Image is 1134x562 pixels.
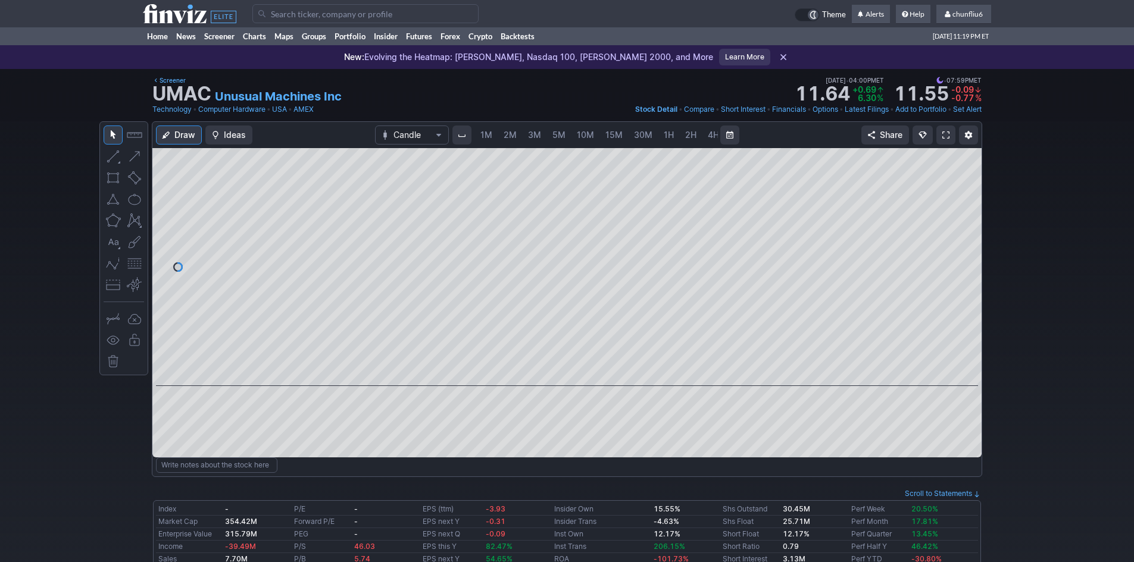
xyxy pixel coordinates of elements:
a: Help [896,5,930,24]
strong: 11.64 [795,84,850,103]
span: 4H [708,130,719,140]
button: Hide drawings [104,331,123,350]
button: Triangle [104,190,123,209]
a: Insider [370,27,402,45]
span: [DATE] 04:00PM ET [826,75,884,86]
a: 1H [658,125,679,145]
span: New: [344,52,364,62]
button: Line [104,147,123,166]
button: Remove all drawings [104,352,123,371]
a: Home [143,27,172,45]
td: EPS next Q [420,528,483,541]
button: Text [104,233,123,252]
td: Insider Trans [552,516,651,528]
td: Perf Quarter [849,528,909,541]
span: Draw [174,129,195,141]
a: Maps [270,27,298,45]
a: Scroll to Statements [905,489,980,498]
a: News [172,27,200,45]
span: -0.09 [951,84,974,95]
button: Drawings autosave: Off [125,309,144,328]
span: 2M [504,130,517,140]
b: - [225,504,229,513]
span: Theme [822,8,846,21]
button: Mouse [104,125,123,145]
td: Shs Outstand [720,503,780,516]
a: Short Ratio [723,542,760,551]
td: EPS (ttm) [420,503,483,516]
button: Elliott waves [104,254,123,273]
span: 46.42% [911,542,938,551]
span: 82.47% [486,542,513,551]
strong: 11.55 [894,84,949,103]
span: Stock Detail [635,105,677,114]
a: Learn More [719,49,770,65]
td: Index [156,503,223,516]
button: Range [720,125,739,145]
button: Arrow [125,147,144,166]
b: 30.45M [783,504,810,513]
span: 17.81% [911,517,938,526]
p: Evolving the Heatmap: [PERSON_NAME], Nasdaq 100, [PERSON_NAME] 2000, and More [344,51,713,63]
td: PEG [292,528,352,541]
span: 5M [552,130,566,140]
span: Ideas [224,129,246,141]
span: -0.77 [951,93,974,103]
td: Market Cap [156,516,223,528]
a: Screener [200,27,239,45]
a: 5M [547,125,571,145]
span: • [839,103,844,115]
b: - [354,529,358,538]
a: Theme [795,8,846,21]
span: • [288,103,292,115]
span: +0.69 [852,84,876,95]
span: Latest Filings [845,105,889,114]
span: % [975,93,982,103]
button: Polygon [104,211,123,230]
a: Alerts [852,5,890,24]
span: 46.03 [354,542,375,551]
span: • [807,103,811,115]
button: Chart Type [375,125,449,145]
span: 206.15% [654,542,685,551]
td: Perf Week [849,503,909,516]
button: Chart Settings [959,125,978,145]
td: Insider Own [552,503,651,516]
span: 6.30 [858,93,876,103]
button: Rotated rectangle [125,168,144,187]
a: 0.79 [783,542,799,551]
span: • [890,103,894,115]
a: Groups [298,27,330,45]
a: Charts [239,27,270,45]
a: 2M [498,125,522,145]
span: • [267,103,271,115]
a: Stock Detail [635,103,677,115]
td: P/E [292,503,352,516]
span: • [193,103,197,115]
button: XABCD [125,211,144,230]
span: % [877,93,883,103]
span: -0.09 [486,529,505,538]
span: • [716,103,720,115]
a: Portfolio [330,27,370,45]
span: 07:59PM ET [936,75,982,86]
h1: UMAC [152,84,211,103]
a: Short Interest [721,103,766,115]
b: - [354,517,358,526]
td: EPS this Y [420,541,483,553]
a: Crypto [464,27,496,45]
a: Fullscreen [936,125,955,145]
button: Rectangle [104,168,123,187]
a: Futures [402,27,436,45]
a: Forex [436,27,464,45]
a: 10M [571,125,599,145]
a: 2H [680,125,702,145]
td: Inst Own [552,528,651,541]
a: 4H [702,125,724,145]
td: Shs Float [720,516,780,528]
span: -3.93 [486,504,505,513]
span: Candle [393,129,430,141]
a: 12.17% [783,529,810,538]
a: Latest Filings [845,103,889,115]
